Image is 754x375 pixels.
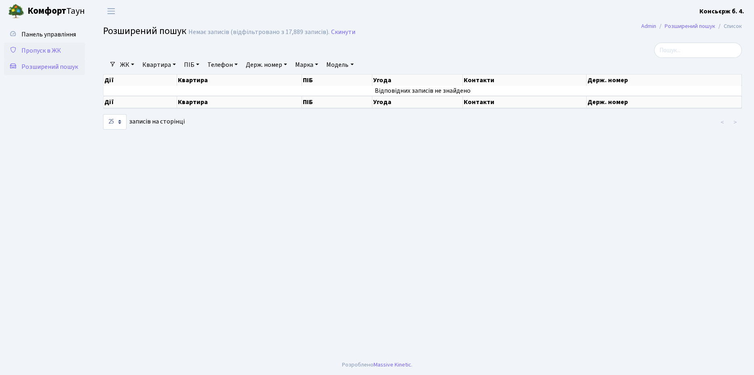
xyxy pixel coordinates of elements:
[21,30,76,39] span: Панель управління
[587,96,742,108] th: Держ. номер
[292,58,321,72] a: Марка
[342,360,412,369] div: Розроблено .
[117,58,137,72] a: ЖК
[372,96,463,108] th: Угода
[302,75,372,86] th: ПІБ
[204,58,241,72] a: Телефон
[8,3,24,19] img: logo.png
[374,360,411,369] a: Massive Kinetic
[27,4,66,17] b: Комфорт
[21,46,61,55] span: Пропуск в ЖК
[4,26,85,43] a: Панель управління
[323,58,357,72] a: Модель
[641,22,656,30] a: Admin
[587,75,742,86] th: Держ. номер
[21,62,78,71] span: Розширений пошук
[302,96,372,108] th: ПІБ
[103,114,185,130] label: записів на сторінці
[103,75,177,86] th: Дії
[103,86,742,96] td: Відповідних записів не знайдено
[181,58,203,72] a: ПІБ
[654,43,742,58] input: Пошук...
[699,6,744,16] a: Консьєрж б. 4.
[715,22,742,31] li: Список
[101,4,121,18] button: Переключити навігацію
[103,24,186,38] span: Розширений пошук
[463,96,587,108] th: Контакти
[103,114,127,130] select: записів на сторінці
[27,4,85,18] span: Таун
[188,28,329,36] div: Немає записів (відфільтровано з 17,889 записів).
[372,75,463,86] th: Угода
[177,75,302,86] th: Квартира
[103,96,177,108] th: Дії
[177,96,302,108] th: Квартира
[699,7,744,16] b: Консьєрж б. 4.
[4,59,85,75] a: Розширений пошук
[629,18,754,35] nav: breadcrumb
[331,28,355,36] a: Скинути
[4,43,85,59] a: Пропуск в ЖК
[139,58,179,72] a: Квартира
[243,58,290,72] a: Держ. номер
[665,22,715,30] a: Розширений пошук
[463,75,587,86] th: Контакти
